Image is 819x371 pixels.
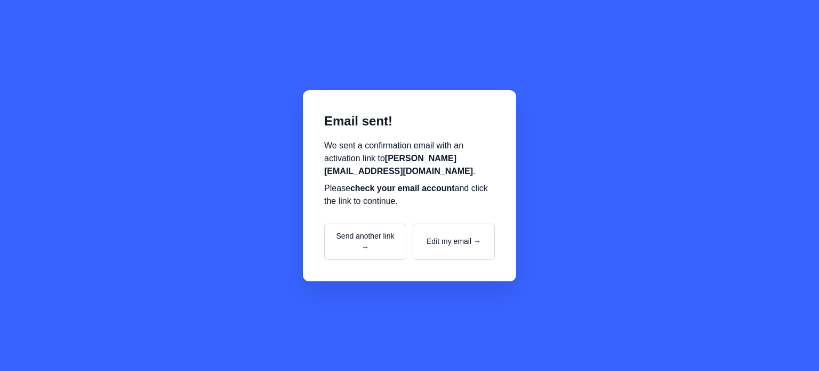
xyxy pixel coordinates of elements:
h2: Email sent! [324,112,495,131]
p: Please and click the link to continue. [324,182,495,208]
strong: check your email account [350,184,455,193]
button: Edit my email → [413,224,495,260]
button: Send another link → [324,224,406,260]
strong: [PERSON_NAME][EMAIL_ADDRESS][DOMAIN_NAME] [324,154,473,176]
p: We sent a confirmation email with an activation link to . [324,139,495,178]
